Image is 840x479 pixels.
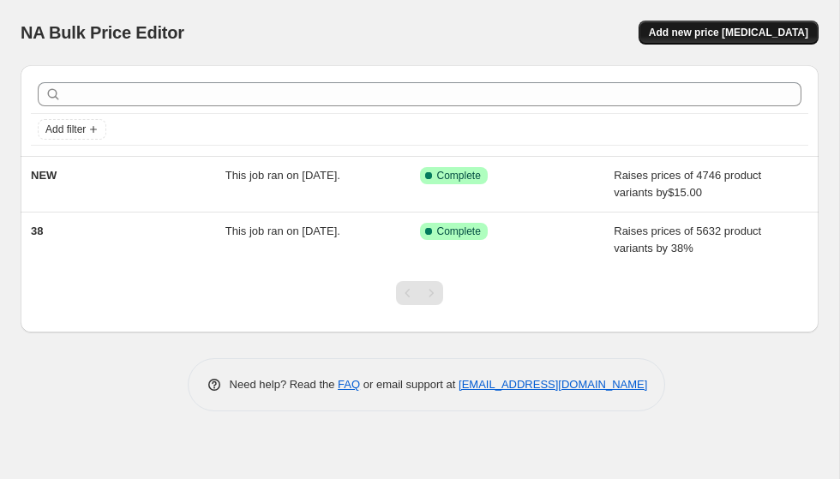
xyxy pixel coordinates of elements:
[31,169,57,182] span: NEW
[31,225,43,237] span: 38
[614,225,761,254] span: Raises prices of 5632 product variants by 38%
[338,378,360,391] a: FAQ
[437,225,481,238] span: Complete
[649,26,808,39] span: Add new price [MEDICAL_DATA]
[225,225,340,237] span: This job ran on [DATE].
[668,186,702,199] span: $15.00
[360,378,459,391] span: or email support at
[614,169,761,199] span: Raises prices of 4746 product variants by
[21,23,184,42] span: NA Bulk Price Editor
[396,281,443,305] nav: Pagination
[437,169,481,183] span: Complete
[639,21,819,45] button: Add new price [MEDICAL_DATA]
[230,378,339,391] span: Need help? Read the
[38,119,106,140] button: Add filter
[45,123,86,136] span: Add filter
[459,378,647,391] a: [EMAIL_ADDRESS][DOMAIN_NAME]
[225,169,340,182] span: This job ran on [DATE].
